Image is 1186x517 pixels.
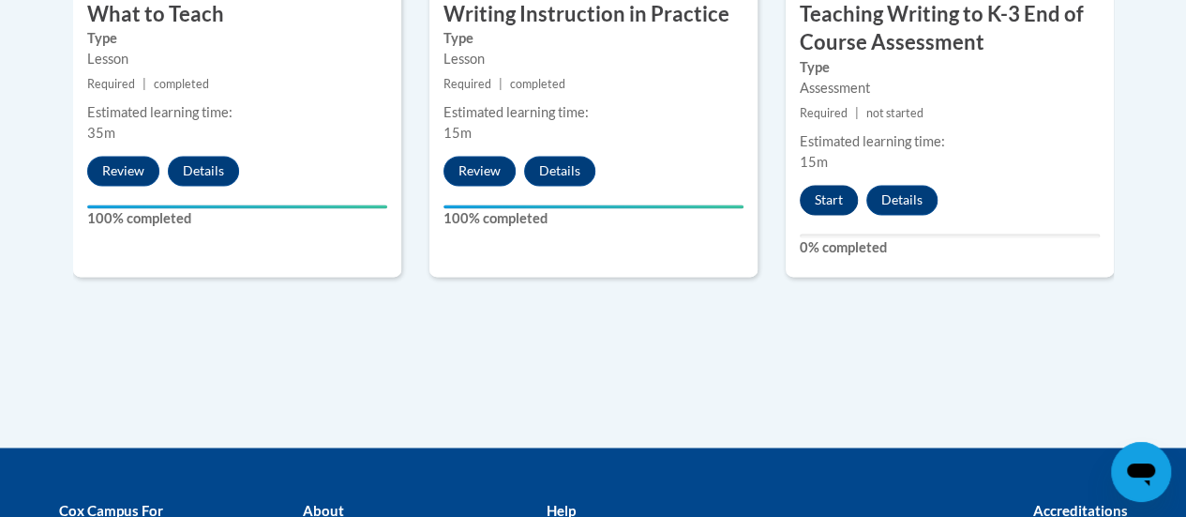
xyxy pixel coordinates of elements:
[866,185,938,215] button: Details
[1111,442,1171,502] iframe: Button to launch messaging window
[800,78,1100,99] div: Assessment
[499,77,503,91] span: |
[800,106,848,120] span: Required
[87,77,135,91] span: Required
[87,208,387,229] label: 100% completed
[154,77,209,91] span: completed
[866,106,923,120] span: not started
[443,77,491,91] span: Required
[855,106,859,120] span: |
[443,28,743,49] label: Type
[87,125,115,141] span: 35m
[800,57,1100,78] label: Type
[800,154,828,170] span: 15m
[87,156,159,186] button: Review
[87,28,387,49] label: Type
[800,237,1100,258] label: 0% completed
[143,77,146,91] span: |
[443,205,743,208] div: Your progress
[168,156,239,186] button: Details
[87,49,387,69] div: Lesson
[443,208,743,229] label: 100% completed
[443,102,743,123] div: Estimated learning time:
[87,205,387,208] div: Your progress
[87,102,387,123] div: Estimated learning time:
[443,156,516,186] button: Review
[800,131,1100,152] div: Estimated learning time:
[800,185,858,215] button: Start
[443,49,743,69] div: Lesson
[524,156,595,186] button: Details
[510,77,565,91] span: completed
[443,125,472,141] span: 15m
